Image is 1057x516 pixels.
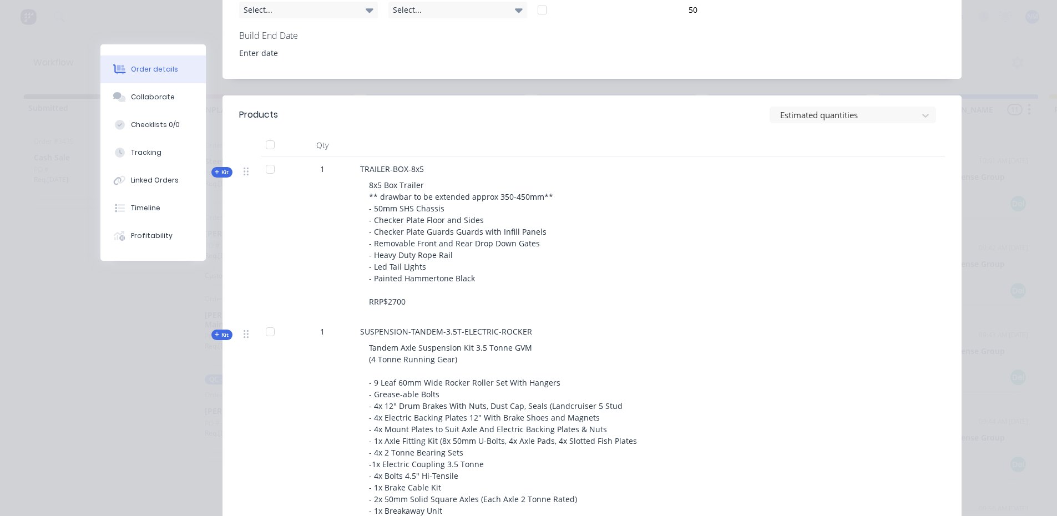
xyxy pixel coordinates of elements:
[131,92,175,102] div: Collaborate
[100,139,206,166] button: Tracking
[100,111,206,139] button: Checklists 0/0
[215,168,229,176] span: Kit
[131,175,179,185] div: Linked Orders
[100,222,206,250] button: Profitability
[289,134,356,156] div: Qty
[369,180,553,307] span: 8x5 Box Trailer ** drawbar to be extended approx 350-450mm** - 50mm SHS Chassis - Checker Plate F...
[100,55,206,83] button: Order details
[100,166,206,194] button: Linked Orders
[131,120,180,130] div: Checklists 0/0
[360,164,424,174] span: TRAILER-BOX-8x5
[239,108,278,122] div: Products
[231,45,370,62] input: Enter date
[320,326,325,337] span: 1
[100,194,206,222] button: Timeline
[211,330,232,340] button: Kit
[131,203,160,213] div: Timeline
[215,331,229,339] span: Kit
[679,2,826,18] input: Enter number...
[239,2,378,18] div: Select...
[211,167,232,178] button: Kit
[320,163,325,175] span: 1
[360,326,532,337] span: SUSPENSION-TANDEM-3.5T-ELECTRIC-ROCKER
[131,64,178,74] div: Order details
[131,231,173,241] div: Profitability
[239,29,378,42] label: Build End Date
[388,2,527,18] div: Select...
[131,148,161,158] div: Tracking
[100,83,206,111] button: Collaborate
